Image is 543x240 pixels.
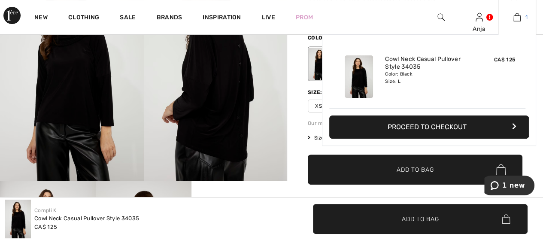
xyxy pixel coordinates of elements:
div: Color: Black Size: L [385,71,470,85]
div: Cowl Neck Casual Pullover Style 34035 [34,214,139,223]
a: 1 [498,12,536,22]
div: Size: [308,88,324,96]
a: Compli K [34,207,56,213]
img: 1ère Avenue [3,7,21,24]
span: Inspiration [203,14,241,23]
img: Cowl Neck Casual Pullover Style 34035 [345,55,373,98]
button: Proceed to Checkout [329,115,529,139]
div: Black [309,48,331,80]
span: CA$ 125 [494,57,515,63]
a: Brands [157,14,182,23]
a: Sale [120,14,136,23]
span: Size Guide [308,134,340,142]
span: Color: [308,35,328,41]
img: Cowl Neck Casual Pullover Style 34035 [5,200,31,238]
div: Anja [461,24,498,33]
img: search the website [437,12,445,22]
div: Our model is 5'9"/175 cm and wears a size 6. [308,119,522,127]
span: CA$ 125 [34,224,57,230]
img: Bag.svg [502,214,510,224]
a: Sign In [476,13,483,21]
img: My Info [476,12,483,22]
a: New [34,14,48,23]
a: Cowl Neck Casual Pullover Style 34035 [385,55,470,71]
video: Your browser does not support the video tag. [191,181,287,229]
iframe: Opens a widget where you can chat to one of our agents [484,176,534,197]
img: My Bag [513,12,521,22]
a: Live [262,13,275,22]
span: 1 [525,13,527,21]
a: Clothing [68,14,99,23]
button: Add to Bag [313,204,528,234]
a: Prom [296,13,313,22]
span: XS [308,100,329,112]
span: Add to Bag [402,214,439,223]
button: Add to Bag [308,155,522,185]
